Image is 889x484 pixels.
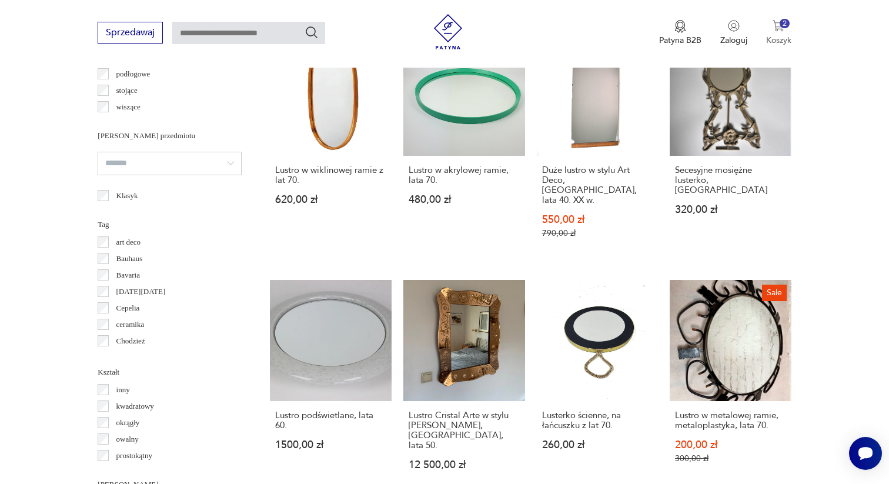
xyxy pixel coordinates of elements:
[780,19,790,29] div: 2
[275,195,386,205] p: 620,00 zł
[116,302,140,315] p: Cepelia
[116,383,130,396] p: inny
[116,400,154,413] p: kwadratowy
[98,22,163,44] button: Sprzedawaj
[409,410,520,450] h3: Lustro Cristal Arte w stylu [PERSON_NAME], [GEOGRAPHIC_DATA], lata 50.
[542,440,653,450] p: 260,00 zł
[670,34,791,261] a: Secesyjne mosiężne lusterko, FrancjaSecesyjne mosiężne lusterko, [GEOGRAPHIC_DATA]320,00 zł
[116,335,145,348] p: Chodzież
[659,20,701,46] a: Ikona medaluPatyna B2B
[542,215,653,225] p: 550,00 zł
[409,165,520,185] h3: Lustro w akrylowej ramie, lata 70.
[728,20,740,32] img: Ikonka użytkownika
[116,269,140,282] p: Bavaria
[674,20,686,33] img: Ikona medalu
[675,205,786,215] p: 320,00 zł
[409,460,520,470] p: 12 500,00 zł
[675,165,786,195] h3: Secesyjne mosiężne lusterko, [GEOGRAPHIC_DATA]
[849,437,882,470] iframe: Smartsupp widget button
[98,366,242,379] p: Kształt
[116,189,138,202] p: Klasyk
[98,218,242,231] p: Tag
[275,440,386,450] p: 1500,00 zł
[116,252,143,265] p: Bauhaus
[675,410,786,430] h3: Lustro w metalowej ramie, metaloplastyka, lata 70.
[675,453,786,463] p: 300,00 zł
[720,35,747,46] p: Zaloguj
[542,228,653,238] p: 790,00 zł
[116,351,145,364] p: Ćmielów
[98,29,163,38] a: Sprzedawaj
[675,440,786,450] p: 200,00 zł
[766,20,791,46] button: 2Koszyk
[275,410,386,430] h3: Lustro podświetlane, lata 60.
[98,129,242,142] p: [PERSON_NAME] przedmiotu
[305,25,319,39] button: Szukaj
[430,14,466,49] img: Patyna - sklep z meblami i dekoracjami vintage
[659,35,701,46] p: Patyna B2B
[116,318,145,331] p: ceramika
[720,20,747,46] button: Zaloguj
[542,410,653,430] h3: Lusterko ścienne, na łańcuszku z lat 70.
[116,101,141,114] p: wiszące
[659,20,701,46] button: Patyna B2B
[116,68,151,81] p: podłogowe
[116,433,139,446] p: owalny
[537,34,659,261] a: SaleDuże lustro w stylu Art Deco, Polska, lata 40. XX w.Duże lustro w stylu Art Deco, [GEOGRAPHIC...
[116,449,152,462] p: prostokątny
[116,236,141,249] p: art deco
[116,84,138,97] p: stojące
[116,285,166,298] p: [DATE][DATE]
[275,165,386,185] h3: Lustro w wiklinowej ramie z lat 70.
[766,35,791,46] p: Koszyk
[542,165,653,205] h3: Duże lustro w stylu Art Deco, [GEOGRAPHIC_DATA], lata 40. XX w.
[409,195,520,205] p: 480,00 zł
[116,416,140,429] p: okrągły
[403,34,525,261] a: Lustro w akrylowej ramie, lata 70.Lustro w akrylowej ramie, lata 70.480,00 zł
[773,20,784,32] img: Ikona koszyka
[270,34,392,261] a: Lustro w wiklinowej ramie z lat 70.Lustro w wiklinowej ramie z lat 70.620,00 zł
